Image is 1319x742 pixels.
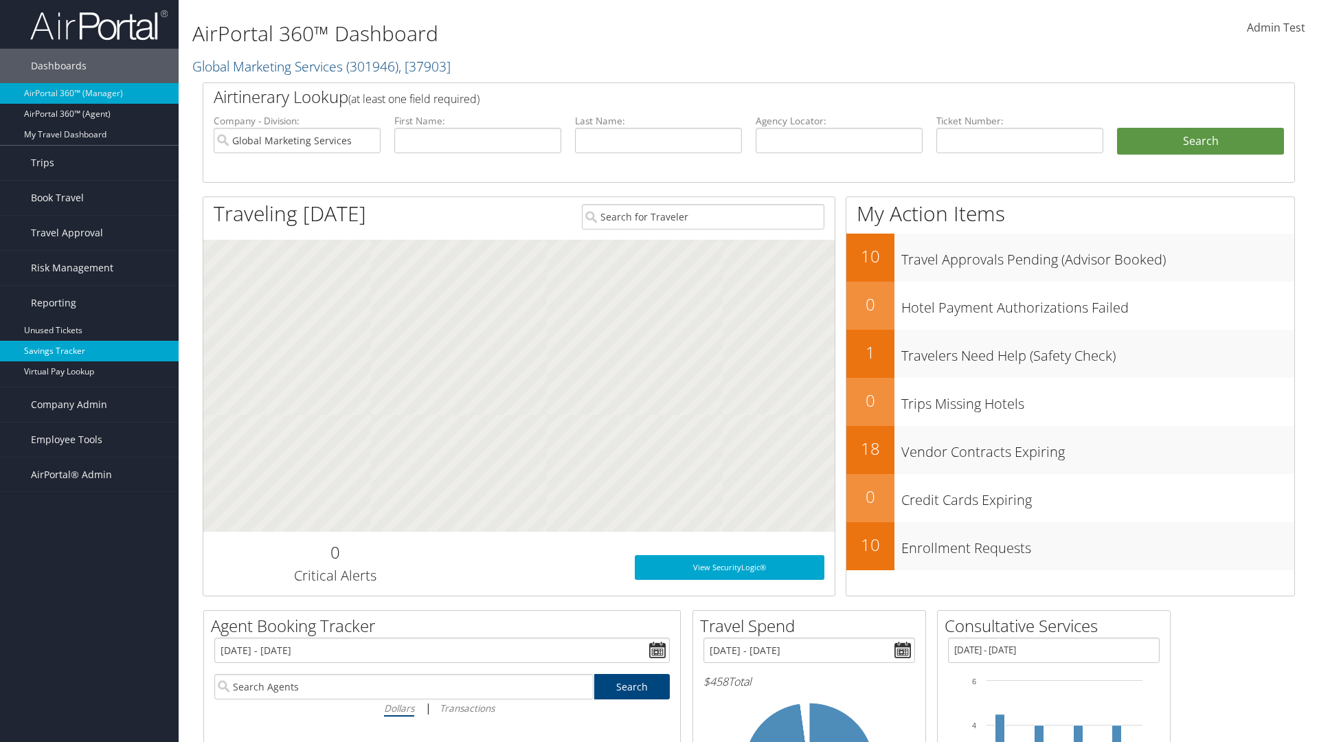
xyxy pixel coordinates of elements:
[846,234,1294,282] a: 10Travel Approvals Pending (Advisor Booked)
[901,436,1294,462] h3: Vendor Contracts Expiring
[214,566,456,585] h3: Critical Alerts
[31,286,76,320] span: Reporting
[846,389,894,412] h2: 0
[846,437,894,460] h2: 18
[348,91,480,106] span: (at least one field required)
[846,426,1294,474] a: 18Vendor Contracts Expiring
[901,387,1294,414] h3: Trips Missing Hotels
[1247,20,1305,35] span: Admin Test
[30,9,168,41] img: airportal-logo.png
[901,339,1294,366] h3: Travelers Need Help (Safety Check)
[31,387,107,422] span: Company Admin
[582,204,824,229] input: Search for Traveler
[192,19,934,48] h1: AirPortal 360™ Dashboard
[901,243,1294,269] h3: Travel Approvals Pending (Advisor Booked)
[972,677,976,686] tspan: 6
[846,533,894,556] h2: 10
[214,199,366,228] h1: Traveling [DATE]
[440,701,495,715] i: Transactions
[756,114,923,128] label: Agency Locator:
[846,341,894,364] h2: 1
[211,614,680,638] h2: Agent Booking Tracker
[936,114,1103,128] label: Ticket Number:
[846,522,1294,570] a: 10Enrollment Requests
[394,114,561,128] label: First Name:
[846,378,1294,426] a: 0Trips Missing Hotels
[594,674,670,699] a: Search
[1117,128,1284,155] button: Search
[846,199,1294,228] h1: My Action Items
[31,216,103,250] span: Travel Approval
[703,674,728,689] span: $458
[214,674,594,699] input: Search Agents
[846,293,894,316] h2: 0
[214,541,456,564] h2: 0
[192,57,451,76] a: Global Marketing Services
[214,699,670,717] div: |
[31,458,112,492] span: AirPortal® Admin
[31,49,87,83] span: Dashboards
[31,146,54,180] span: Trips
[398,57,451,76] span: , [ 37903 ]
[901,291,1294,317] h3: Hotel Payment Authorizations Failed
[703,674,915,689] h6: Total
[214,85,1193,109] h2: Airtinerary Lookup
[901,484,1294,510] h3: Credit Cards Expiring
[31,423,102,457] span: Employee Tools
[31,181,84,215] span: Book Travel
[700,614,925,638] h2: Travel Spend
[346,57,398,76] span: ( 301946 )
[31,251,113,285] span: Risk Management
[635,555,824,580] a: View SecurityLogic®
[1247,7,1305,49] a: Admin Test
[575,114,742,128] label: Last Name:
[846,474,1294,522] a: 0Credit Cards Expiring
[846,330,1294,378] a: 1Travelers Need Help (Safety Check)
[846,245,894,268] h2: 10
[214,114,381,128] label: Company - Division:
[972,721,976,730] tspan: 4
[846,282,1294,330] a: 0Hotel Payment Authorizations Failed
[901,532,1294,558] h3: Enrollment Requests
[846,485,894,508] h2: 0
[384,701,414,715] i: Dollars
[945,614,1170,638] h2: Consultative Services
